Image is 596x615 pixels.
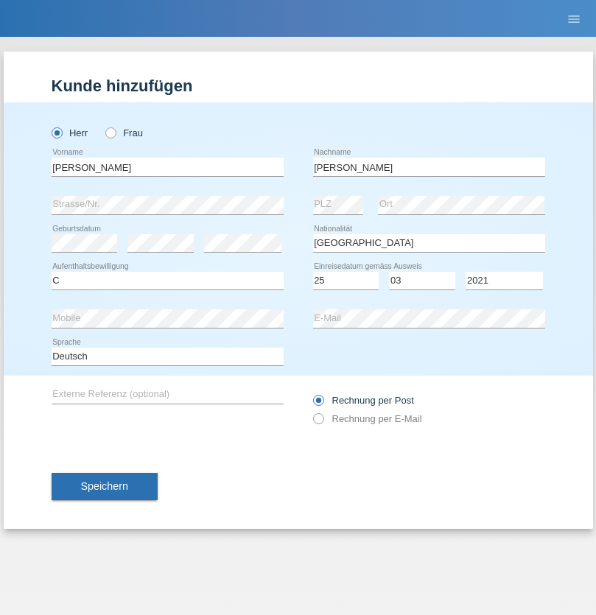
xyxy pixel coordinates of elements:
button: Speichern [52,473,158,501]
a: menu [559,14,589,23]
span: Speichern [81,480,128,492]
label: Rechnung per Post [313,395,414,406]
input: Rechnung per Post [313,395,323,413]
label: Frau [105,127,143,138]
label: Rechnung per E-Mail [313,413,422,424]
i: menu [567,12,581,27]
h1: Kunde hinzufügen [52,77,545,95]
input: Rechnung per E-Mail [313,413,323,432]
input: Herr [52,127,61,137]
input: Frau [105,127,115,137]
label: Herr [52,127,88,138]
